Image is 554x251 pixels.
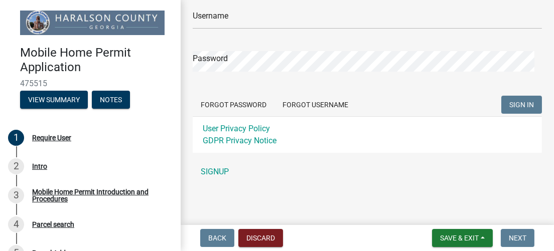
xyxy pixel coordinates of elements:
div: 2 [8,158,24,174]
span: Save & Exit [440,234,479,242]
a: GDPR Privacy Notice [203,136,276,145]
button: Notes [92,91,130,109]
span: 475515 [20,79,161,88]
button: View Summary [20,91,88,109]
button: Forgot Password [193,96,274,114]
div: 4 [8,216,24,232]
wm-modal-confirm: Notes [92,96,130,104]
wm-modal-confirm: Summary [20,96,88,104]
div: 1 [8,130,24,146]
a: User Privacy Policy [203,124,270,133]
span: SIGN IN [509,100,534,108]
button: Next [501,229,534,247]
div: Mobile Home Permit Introduction and Procedures [32,188,165,202]
span: Back [208,234,226,242]
div: 3 [8,187,24,203]
button: Discard [238,229,283,247]
div: Intro [32,163,47,170]
a: SIGNUP [193,162,542,182]
span: Next [509,234,526,242]
button: Forgot Username [274,96,356,114]
button: Back [200,229,234,247]
div: Require User [32,134,71,141]
img: Haralson County, Georgia [20,11,165,35]
button: SIGN IN [501,96,542,114]
h4: Mobile Home Permit Application [20,46,173,75]
div: Parcel search [32,221,74,228]
button: Save & Exit [432,229,493,247]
